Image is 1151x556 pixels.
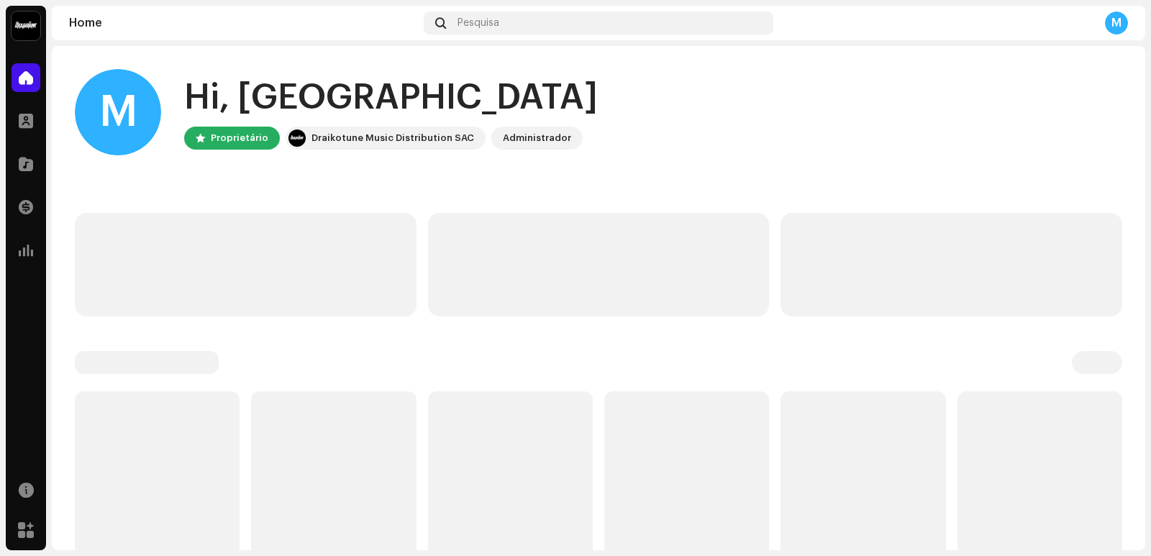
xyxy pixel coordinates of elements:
[458,17,499,29] span: Pesquisa
[311,129,474,147] div: Draikotune Music Distribution SAC
[1105,12,1128,35] div: M
[211,129,268,147] div: Proprietário
[69,17,418,29] div: Home
[288,129,306,147] img: 10370c6a-d0e2-4592-b8a2-38f444b0ca44
[75,69,161,155] div: M
[503,129,571,147] div: Administrador
[184,75,598,121] div: Hi, [GEOGRAPHIC_DATA]
[12,12,40,40] img: 10370c6a-d0e2-4592-b8a2-38f444b0ca44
